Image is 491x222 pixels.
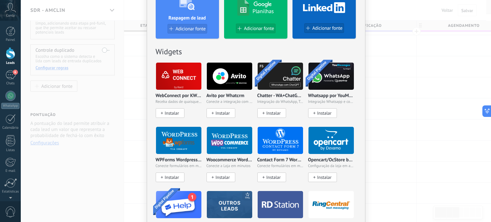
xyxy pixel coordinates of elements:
span: Receba dados de quaisquer fontes [156,100,202,104]
p: WebConnect por KWID [156,93,202,99]
button: Instalar [308,108,337,118]
button: Instalar [156,108,184,118]
div: Listas [1,148,20,152]
div: Avito por Whatcrm [207,62,257,126]
span: Conecte a integração com o Avito em um minuto [207,100,253,104]
div: Chatter - WA+ChatGPT via Komanda F5 [257,62,308,126]
img: logo_main.png [308,189,354,220]
p: Chatter - WA+ChatGPT via Komanda F5 [257,93,303,99]
button: Adicionar fonte [236,24,276,33]
h4: Planilhas [253,8,274,15]
span: Integração do WhatsApp, Telegram, Avito & VK [257,100,303,104]
div: WebConnect por KWID [156,62,207,126]
span: Configuração da loja em apenas alguns minutos [308,164,354,168]
img: logo_main.png [258,189,303,220]
button: Adicionar fonte [168,24,207,34]
span: 6 [13,70,18,75]
div: Woocommerce Wordpress via CRMapp [207,126,257,191]
img: logo_main.png [207,61,252,92]
span: Instalar [165,111,179,116]
span: Instalar [317,111,331,116]
span: Conecte formulários em minutos [257,164,303,168]
button: Instalar [308,172,337,182]
span: Conecte formulários em minutos [156,164,202,168]
span: Integração Whatsapp e construtor de bot [308,100,354,104]
div: Estatísticas [1,190,20,194]
span: Instalar [165,175,179,180]
div: WPForms Wordpress via CRMapp [156,126,207,191]
span: Conecte a Loja em minutos [207,164,253,168]
img: logo_main.png [207,189,252,220]
span: Adicionar fonte [244,26,274,31]
span: Instalar [317,175,331,180]
span: Adicionar fonte [312,26,342,31]
div: Opencart/OcStore by Devamo [308,126,354,191]
img: logo_main.jpg [258,61,303,92]
button: Adicionar fonte [304,23,344,33]
div: Calendário [1,126,20,130]
span: Instalar [215,111,230,116]
div: Whatsapp por YouMessages [308,62,354,126]
h2: Widgets [156,47,356,57]
span: Instalar [215,175,230,180]
img: logo_main.png [156,125,201,156]
img: logo_main.png [207,125,252,156]
img: logo_main.png [258,125,303,156]
div: Painel [1,38,20,42]
button: Instalar [257,108,286,118]
img: logo_main.png [308,61,354,92]
div: E-mail [1,169,20,173]
button: Instalar [156,172,184,182]
button: Instalar [207,108,235,118]
div: Contact Form 7 Wordpress by Devamo [257,126,308,191]
img: logo_main.png [308,125,354,156]
div: Leads [1,61,20,65]
p: Avito por Whatcrm [207,93,245,99]
p: WPForms Wordpress via CRMapp [156,157,202,163]
span: Instalar [266,111,281,116]
span: Conta [6,14,15,18]
p: Woocommerce Wordpress via CRMapp [207,157,253,163]
img: logo_main.png [156,189,201,220]
div: Chats [1,81,20,86]
span: Instalar [266,175,281,180]
p: Whatsapp por YouMessages [308,93,354,99]
button: Instalar [207,172,235,182]
span: Adicionar fonte [175,26,206,32]
button: Instalar [257,172,286,182]
img: logo_main.png [156,61,201,92]
p: Opencart/OcStore by [PERSON_NAME] [308,157,354,163]
h4: Raspagem de lead [156,15,219,21]
p: Contact Form 7 Wordpress by [PERSON_NAME] [257,157,303,163]
div: WhatsApp [1,103,19,109]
